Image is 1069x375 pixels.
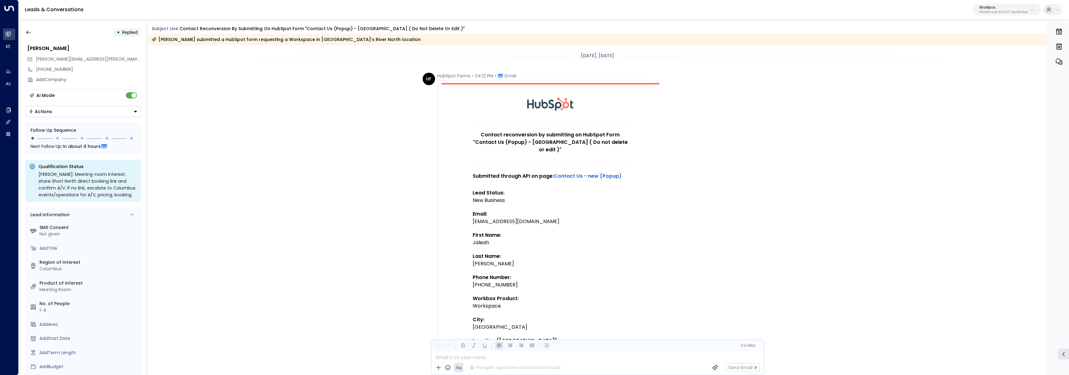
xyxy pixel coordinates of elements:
div: Actions [29,109,52,114]
div: Lead Information [28,212,70,218]
span: 04:12 PM [475,73,493,79]
strong: Workbox Product: [473,295,519,302]
button: Redo [444,342,452,350]
p: Workbox [979,6,1028,9]
span: • [495,73,496,79]
strong: Last Name: [473,253,501,260]
button: Undo [434,342,441,350]
strong: Submitted through API on page: [473,172,622,180]
label: Product of Interest [39,280,139,286]
img: HubSpot [527,85,574,123]
div: [EMAIL_ADDRESS][DOMAIN_NAME] [473,218,628,225]
button: Actions [25,106,141,117]
div: The agent signature is added automatically [470,365,561,370]
div: [GEOGRAPHIC_DATA] [473,323,628,331]
div: Not given [39,231,139,237]
div: [PERSON_NAME]: Meeting-room interest; share Short North direct booking link and confirm A/V. If n... [39,171,137,198]
span: • [472,73,474,79]
span: stephanie.keller@robinsfdn.org [36,56,141,62]
div: AddBudget [39,364,139,370]
div: Columbus [39,266,139,272]
button: Cc|Bcc [738,343,758,349]
div: [PERSON_NAME] submitted a HubSpot form requesting a Workspace in [GEOGRAPHIC_DATA]’s River North ... [152,36,421,43]
span: | [746,343,748,348]
button: Workbox5907e685-ac3d-4b15-8777-6be708435e94 [973,4,1041,16]
div: New Business [473,197,628,204]
span: [PERSON_NAME][EMAIL_ADDRESS][PERSON_NAME][DOMAIN_NAME] [36,56,176,62]
span: HubSpot Forms [438,73,470,79]
p: Qualification Status [39,163,137,170]
a: Leads & Conversations [25,6,84,13]
div: AI Mode [36,92,55,98]
div: 1-4 [39,307,139,313]
div: Meeting Room [39,286,139,293]
div: Next Follow Up: [30,143,136,150]
div: HF [423,73,435,85]
div: AddCompany [36,76,141,83]
div: • [117,27,120,38]
div: [PERSON_NAME] [27,45,141,52]
div: AddTitle [39,245,139,252]
div: Jaleah [473,239,628,246]
span: Subject Line: [152,25,179,32]
div: Workspace [473,302,628,310]
div: [DATE], [DATE] [578,51,617,60]
div: [PHONE_NUMBER] [36,66,141,73]
div: AddArea [39,321,139,328]
div: [PHONE_NUMBER] [473,281,628,289]
a: Contact Us - new (Popup) [554,172,622,180]
label: SMS Consent [39,224,139,231]
span: In about 4 hours [63,143,101,150]
p: 5907e685-ac3d-4b15-8777-6be708435e94 [979,11,1028,14]
div: Contact reconversion by submitting on HubSpot Form "Contact Us (Popup) - [GEOGRAPHIC_DATA] ( Do n... [180,25,465,32]
div: AddStart Date [39,335,139,342]
strong: Lead Status: [473,189,504,196]
strong: Phone Number: [473,274,511,281]
strong: Email: [473,210,487,217]
div: AddTerm Length [39,350,139,356]
h1: Contact reconversion by submitting on HubSpot Form "Contact Us (Popup) - [GEOGRAPHIC_DATA] ( Do n... [473,131,628,153]
strong: Location ([GEOGRAPHIC_DATA]): [473,337,558,344]
div: Follow Up Sequence [30,127,136,134]
span: Email [505,73,516,79]
strong: First Name: [473,231,501,239]
strong: City: [473,316,484,323]
span: Replied [122,29,138,35]
label: Region of Interest [39,259,139,266]
label: No. of People [39,300,139,307]
span: Cc Bcc [740,343,755,348]
div: [PERSON_NAME] [473,260,628,268]
div: Button group with a nested menu [25,106,141,117]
